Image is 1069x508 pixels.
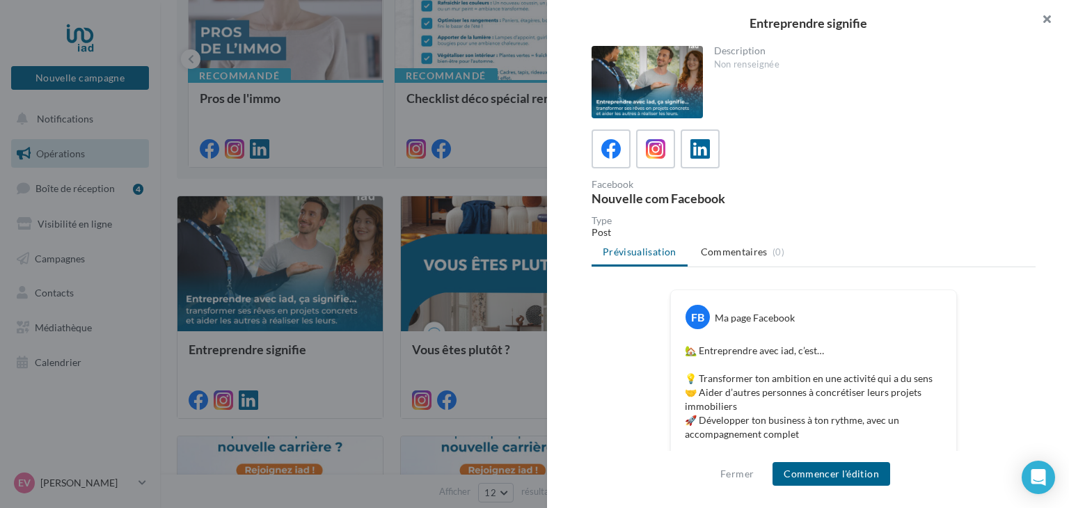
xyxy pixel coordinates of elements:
[773,246,784,257] span: (0)
[714,58,1025,71] div: Non renseignée
[686,305,710,329] div: FB
[592,225,1036,239] div: Post
[592,192,808,205] div: Nouvelle com Facebook
[592,216,1036,225] div: Type
[1022,461,1055,494] div: Open Intercom Messenger
[773,462,890,486] button: Commencer l'édition
[714,46,1025,56] div: Description
[715,466,759,482] button: Fermer
[569,17,1047,29] div: Entreprendre signifie
[715,311,795,325] div: Ma page Facebook
[701,245,768,259] span: Commentaires
[592,180,808,189] div: Facebook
